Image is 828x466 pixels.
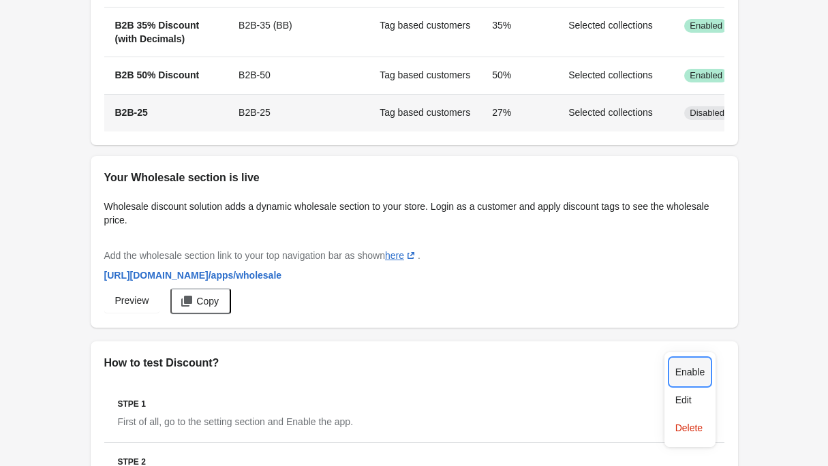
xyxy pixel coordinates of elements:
td: B2B-35 (BB) [228,7,369,57]
td: Selected collections [557,7,673,57]
span: B2B 35% Discount (with Decimals) [115,20,200,44]
td: Selected collections [557,94,673,131]
a: [URL][DOMAIN_NAME]/apps/wholesale [99,263,288,288]
span: Enabled [690,20,722,31]
span: Preview [115,295,149,306]
td: Tag based customers [369,57,481,94]
span: Disabled [690,108,724,119]
span: B2B-25 [115,107,148,118]
td: 27% [481,94,557,131]
span: Enabled [690,70,722,81]
span: [URL][DOMAIN_NAME] /apps/wholesale [104,270,282,281]
h3: Stpe 1 [118,399,711,409]
span: B2B 50% Discount [115,69,200,80]
td: Tag based customers [369,94,481,131]
span: First of all, go to the setting section and Enable the app. [118,416,354,427]
td: Selected collections [557,57,673,94]
td: 50% [481,57,557,94]
span: Copy [196,296,219,307]
h2: How to test Discount? [104,355,724,371]
td: 35% [481,7,557,57]
td: Tag based customers [369,7,481,57]
td: B2B-50 [228,57,369,94]
span: Wholesale discount solution adds a dynamic wholesale section to your store. Login as a customer a... [104,201,709,226]
span: Enable [675,365,705,379]
button: Copy [170,288,231,314]
a: Preview [104,288,160,313]
span: Add the wholesale section link to your top navigation bar as shown . [104,250,420,261]
span: Delete [675,421,705,435]
button: Enable [670,358,711,386]
td: B2B-25 [228,94,369,131]
span: Edit [675,393,705,407]
button: Delete [670,414,711,441]
button: Edit [670,386,711,414]
h2: Your Wholesale section is live [104,170,724,186]
a: here [385,250,418,261]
